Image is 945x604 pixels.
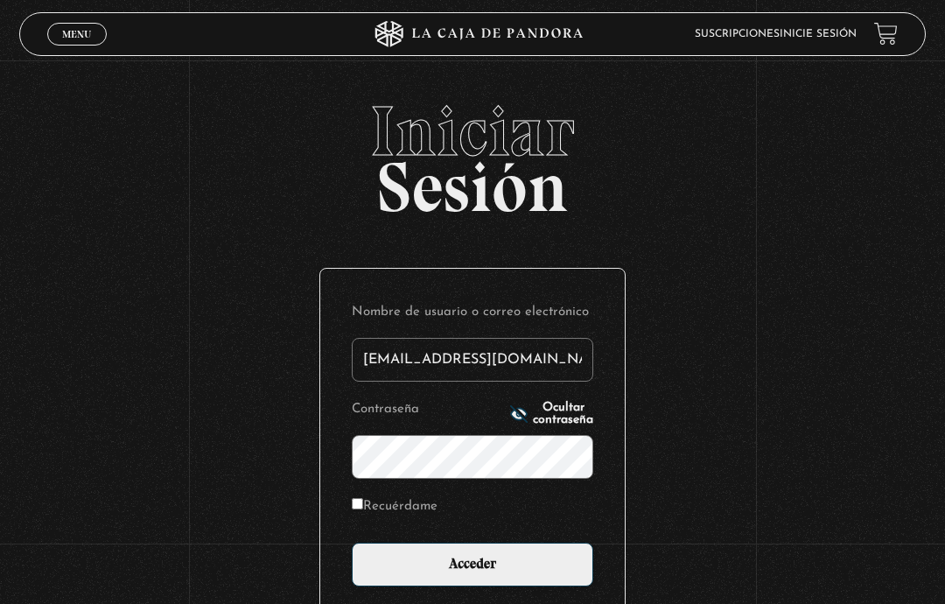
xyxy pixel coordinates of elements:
button: Ocultar contraseña [510,402,593,426]
input: Recuérdame [352,498,363,509]
label: Recuérdame [352,495,437,518]
span: Cerrar [57,44,98,56]
span: Iniciar [19,96,927,166]
input: Acceder [352,543,593,586]
label: Contraseña [352,397,505,421]
a: Inicie sesión [780,29,857,39]
a: View your shopping cart [874,22,898,46]
label: Nombre de usuario o correo electrónico [352,300,593,324]
span: Menu [62,29,91,39]
a: Suscripciones [695,29,780,39]
h2: Sesión [19,96,927,208]
span: Ocultar contraseña [533,402,593,426]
